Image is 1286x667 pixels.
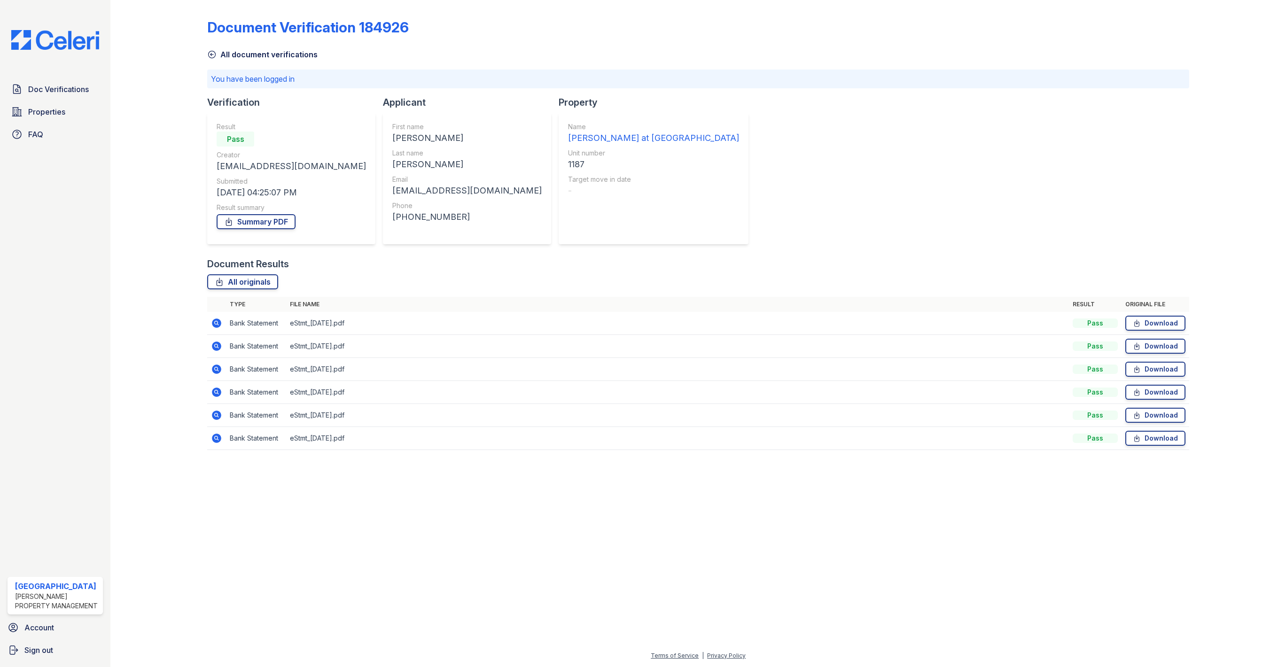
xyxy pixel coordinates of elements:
[4,641,107,659] a: Sign out
[28,84,89,95] span: Doc Verifications
[226,335,286,358] td: Bank Statement
[286,335,1068,358] td: eStmt_[DATE].pdf
[392,201,542,210] div: Phone
[217,150,366,160] div: Creator
[1125,431,1185,446] a: Download
[217,214,296,229] a: Summary PDF
[568,158,739,171] div: 1187
[207,19,409,36] div: Document Verification 184926
[1122,297,1189,312] th: Original file
[702,652,704,659] div: |
[226,312,286,335] td: Bank Statement
[568,132,739,145] div: [PERSON_NAME] at [GEOGRAPHIC_DATA]
[707,652,746,659] a: Privacy Policy
[226,404,286,427] td: Bank Statement
[1073,341,1118,351] div: Pass
[1073,411,1118,420] div: Pass
[568,122,739,132] div: Name
[286,381,1068,404] td: eStmt_[DATE].pdf
[226,381,286,404] td: Bank Statement
[392,122,542,132] div: First name
[1073,434,1118,443] div: Pass
[568,175,739,184] div: Target move in date
[211,73,1185,85] p: You have been logged in
[217,186,366,199] div: [DATE] 04:25:07 PM
[4,30,107,50] img: CE_Logo_Blue-a8612792a0a2168367f1c8372b55b34899dd931a85d93a1a3d3e32e68fde9ad4.png
[392,132,542,145] div: [PERSON_NAME]
[392,210,542,224] div: [PHONE_NUMBER]
[286,427,1068,450] td: eStmt_[DATE].pdf
[28,106,65,117] span: Properties
[24,622,54,633] span: Account
[217,203,366,212] div: Result summary
[207,274,278,289] a: All originals
[1125,339,1185,354] a: Download
[226,427,286,450] td: Bank Statement
[4,618,107,637] a: Account
[1073,388,1118,397] div: Pass
[1125,316,1185,331] a: Download
[8,102,103,121] a: Properties
[1069,297,1122,312] th: Result
[392,175,542,184] div: Email
[568,148,739,158] div: Unit number
[651,652,699,659] a: Terms of Service
[226,297,286,312] th: Type
[226,358,286,381] td: Bank Statement
[15,581,99,592] div: [GEOGRAPHIC_DATA]
[217,122,366,132] div: Result
[1125,385,1185,400] a: Download
[24,644,53,656] span: Sign out
[383,96,559,109] div: Applicant
[28,129,43,140] span: FAQ
[392,184,542,197] div: [EMAIL_ADDRESS][DOMAIN_NAME]
[8,125,103,144] a: FAQ
[207,96,383,109] div: Verification
[559,96,756,109] div: Property
[1125,408,1185,423] a: Download
[207,257,289,271] div: Document Results
[568,184,739,197] div: -
[217,160,366,173] div: [EMAIL_ADDRESS][DOMAIN_NAME]
[286,404,1068,427] td: eStmt_[DATE].pdf
[286,297,1068,312] th: File name
[1125,362,1185,377] a: Download
[286,312,1068,335] td: eStmt_[DATE].pdf
[392,148,542,158] div: Last name
[15,592,99,611] div: [PERSON_NAME] Property Management
[1073,365,1118,374] div: Pass
[8,80,103,99] a: Doc Verifications
[286,358,1068,381] td: eStmt_[DATE].pdf
[207,49,318,60] a: All document verifications
[1073,318,1118,328] div: Pass
[217,177,366,186] div: Submitted
[568,122,739,145] a: Name [PERSON_NAME] at [GEOGRAPHIC_DATA]
[217,132,254,147] div: Pass
[392,158,542,171] div: [PERSON_NAME]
